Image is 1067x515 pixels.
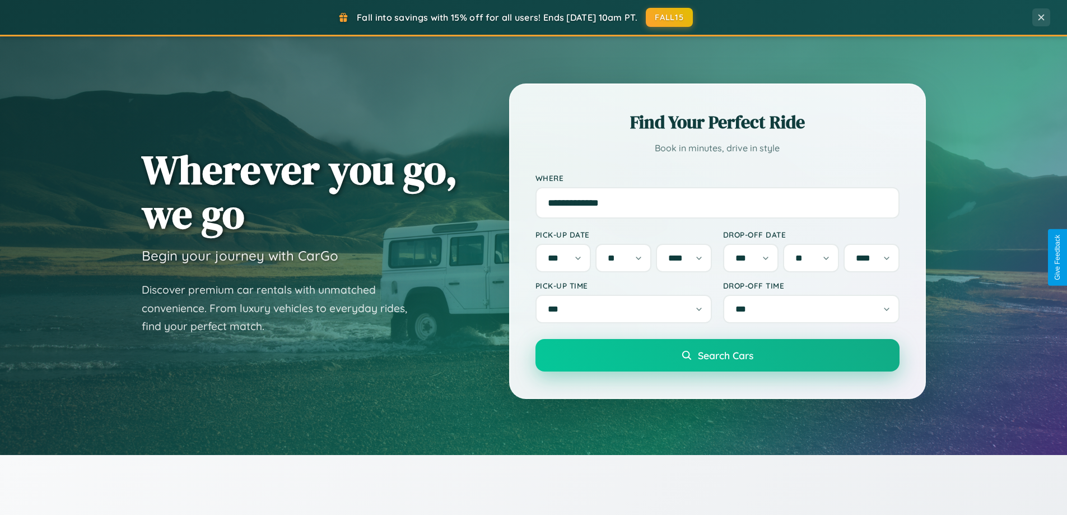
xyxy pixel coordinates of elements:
label: Drop-off Time [723,281,900,290]
p: Book in minutes, drive in style [535,140,900,156]
span: Search Cars [698,349,753,361]
span: Fall into savings with 15% off for all users! Ends [DATE] 10am PT. [357,12,637,23]
button: FALL15 [646,8,693,27]
h2: Find Your Perfect Ride [535,110,900,134]
label: Where [535,173,900,183]
label: Pick-up Date [535,230,712,239]
button: Search Cars [535,339,900,372]
p: Discover premium car rentals with unmatched convenience. From luxury vehicles to everyday rides, ... [142,281,422,336]
label: Drop-off Date [723,230,900,239]
h1: Wherever you go, we go [142,147,458,236]
div: Give Feedback [1054,235,1061,280]
label: Pick-up Time [535,281,712,290]
h3: Begin your journey with CarGo [142,247,338,264]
